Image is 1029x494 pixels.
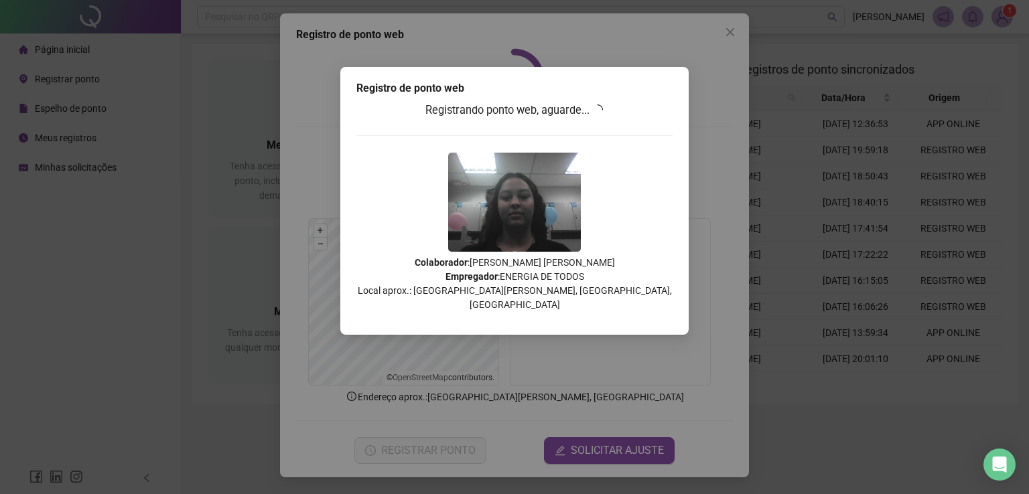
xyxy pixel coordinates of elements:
strong: Empregador [445,271,498,282]
strong: Colaborador [415,257,468,268]
p: : [PERSON_NAME] [PERSON_NAME] : ENERGIA DE TODOS Local aprox.: [GEOGRAPHIC_DATA][PERSON_NAME], [G... [356,256,673,312]
div: Registro de ponto web [356,80,673,96]
img: Z [448,153,581,252]
span: loading [590,102,605,117]
h3: Registrando ponto web, aguarde... [356,102,673,119]
div: Open Intercom Messenger [983,448,1016,481]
